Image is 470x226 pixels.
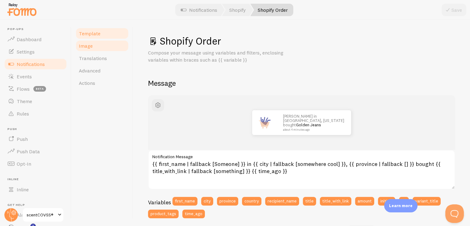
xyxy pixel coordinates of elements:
[283,114,345,131] p: [PERSON_NAME] in [GEOGRAPHIC_DATA], [US_STATE] bought
[17,148,40,154] span: Push Data
[4,46,67,58] a: Settings
[4,58,67,70] a: Notifications
[399,197,409,206] button: url
[148,150,455,160] label: Notification Message
[17,136,28,142] span: Push
[413,197,441,206] button: variant_title
[75,52,129,64] a: Translations
[4,158,67,170] a: Opt-In
[33,86,46,92] span: beta
[79,80,95,86] span: Actions
[7,127,67,131] span: Push
[27,211,56,219] span: scentCOVSS®
[75,77,129,89] a: Actions
[7,203,67,207] span: Get Help
[4,33,67,46] a: Dashboard
[22,207,64,222] a: scentCOVSS®
[17,98,32,104] span: Theme
[17,86,30,92] span: Flows
[283,128,343,131] small: about 4 minutes ago
[79,67,100,74] span: Advanced
[148,199,171,206] h3: Variables
[17,186,29,193] span: Inline
[378,197,395,206] button: initials
[17,161,31,167] span: Opt-In
[75,27,129,40] a: Template
[4,133,67,145] a: Push
[242,197,261,206] button: country
[4,183,67,196] a: Inline
[4,145,67,158] a: Push Data
[320,197,351,206] button: title_with_link
[75,64,129,77] a: Advanced
[148,210,179,218] button: product_tags
[4,95,67,107] a: Theme
[17,111,29,117] span: Rules
[148,78,455,88] h2: Message
[296,122,321,127] a: Golden Jeans
[79,55,107,61] span: Translations
[4,107,67,120] a: Rules
[265,197,299,206] button: recipient_name
[255,113,274,132] img: Fomo
[172,197,197,206] button: first_name
[445,204,464,223] iframe: Help Scout Beacon - Open
[17,49,35,55] span: Settings
[4,70,67,83] a: Events
[148,35,455,47] h1: Shopify Order
[17,73,32,80] span: Events
[384,199,417,212] div: Learn more
[148,49,296,63] p: Compose your message using variables and filters, enclosing variables within braces such as {{ va...
[217,197,238,206] button: province
[7,27,67,31] span: Pop-ups
[201,197,213,206] button: city
[75,40,129,52] a: Image
[7,177,67,181] span: Inline
[6,2,37,17] img: fomo-relay-logo-orange.svg
[79,43,93,49] span: Image
[17,36,41,42] span: Dashboard
[17,61,45,67] span: Notifications
[303,197,316,206] button: title
[182,210,205,218] button: time_ago
[355,197,374,206] button: amount
[389,203,413,209] p: Learn more
[4,83,67,95] a: Flows beta
[79,30,100,37] span: Template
